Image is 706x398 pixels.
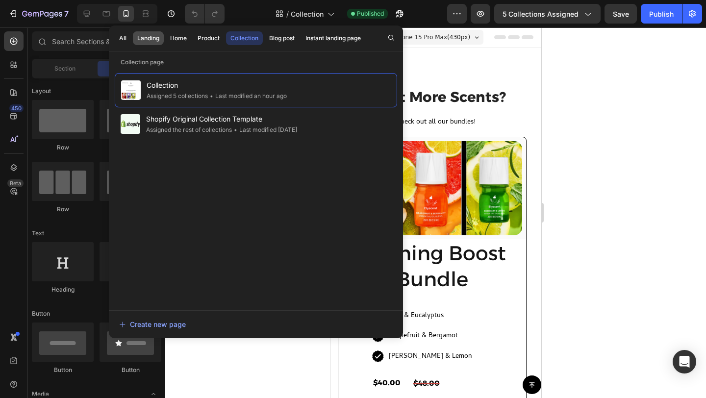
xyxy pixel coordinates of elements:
[193,31,224,45] button: Product
[32,229,44,238] span: Text
[119,319,186,329] div: Create new page
[232,125,297,135] div: Last modified [DATE]
[32,205,94,214] div: Row
[32,366,94,374] div: Button
[9,104,24,112] div: 450
[649,9,674,19] div: Publish
[32,143,94,152] div: Row
[109,57,403,67] p: Collection page
[32,31,161,51] input: Search Sections & Elements
[613,10,629,18] span: Save
[119,315,393,334] button: Create new page
[357,9,384,18] span: Published
[32,87,51,96] span: Layout
[32,309,50,318] span: Button
[210,92,213,99] span: •
[673,350,696,373] div: Open Intercom Messenger
[641,4,682,24] button: Publish
[305,34,361,43] div: Instant landing page
[146,113,297,125] span: Shopify Original Collection Template
[494,4,601,24] button: 5 collections assigned
[147,91,208,101] div: Assigned 5 collections
[100,285,161,294] div: Text Block
[4,4,73,24] button: 7
[64,8,69,20] p: 7
[7,179,24,187] div: Beta
[269,34,295,43] div: Blog post
[265,31,299,45] button: Blog post
[146,125,232,135] div: Assigned the rest of collections
[291,9,324,19] span: Collection
[230,34,258,43] div: Collection
[330,27,541,398] iframe: Design area
[185,4,225,24] div: Undo/Redo
[100,366,161,374] div: Button
[32,285,94,294] div: Heading
[286,9,289,19] span: /
[100,143,161,152] div: Row
[226,31,263,45] button: Collection
[234,126,237,133] span: •
[198,34,220,43] div: Product
[605,4,637,24] button: Save
[54,64,76,73] span: Section
[503,9,579,19] span: 5 collections assigned
[100,205,161,214] div: Row
[208,91,287,101] div: Last modified an hour ago
[301,31,365,45] button: Instant landing page
[147,79,287,91] span: Collection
